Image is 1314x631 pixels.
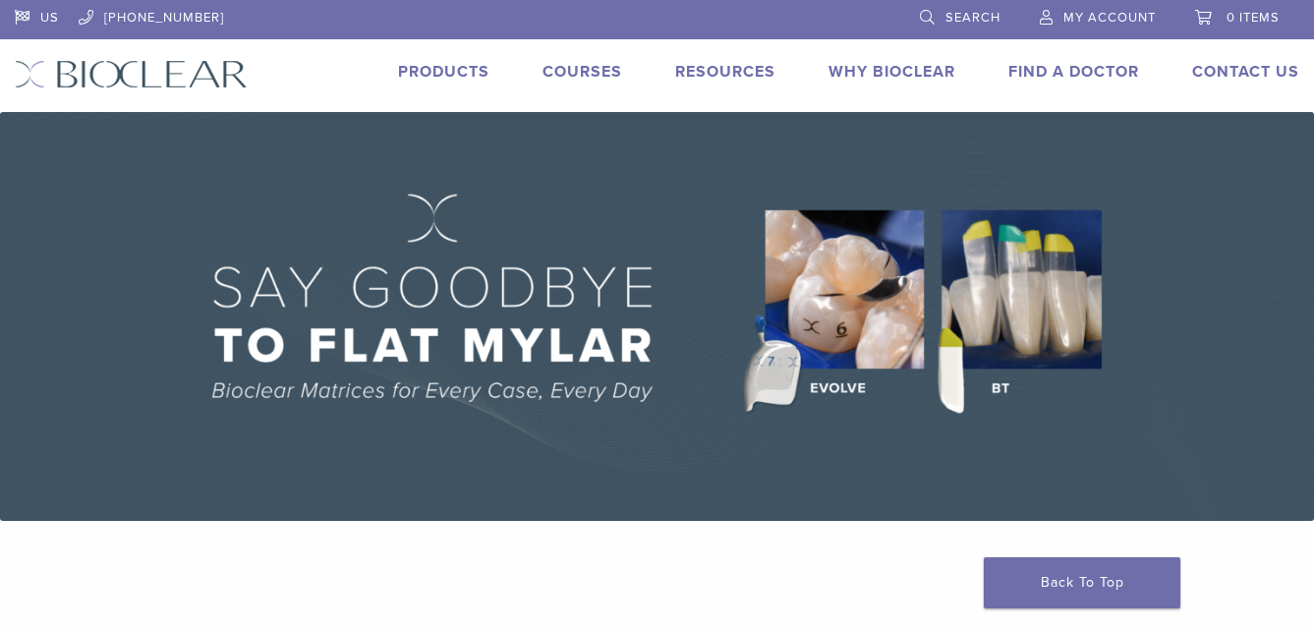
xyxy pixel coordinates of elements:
a: Why Bioclear [828,62,955,82]
img: Bioclear [15,60,248,88]
a: Products [398,62,489,82]
a: Resources [675,62,775,82]
a: Back To Top [984,557,1180,608]
span: My Account [1063,10,1156,26]
a: Contact Us [1192,62,1299,82]
a: Find A Doctor [1008,62,1139,82]
span: 0 items [1227,10,1280,26]
span: Search [945,10,1000,26]
a: Courses [543,62,622,82]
